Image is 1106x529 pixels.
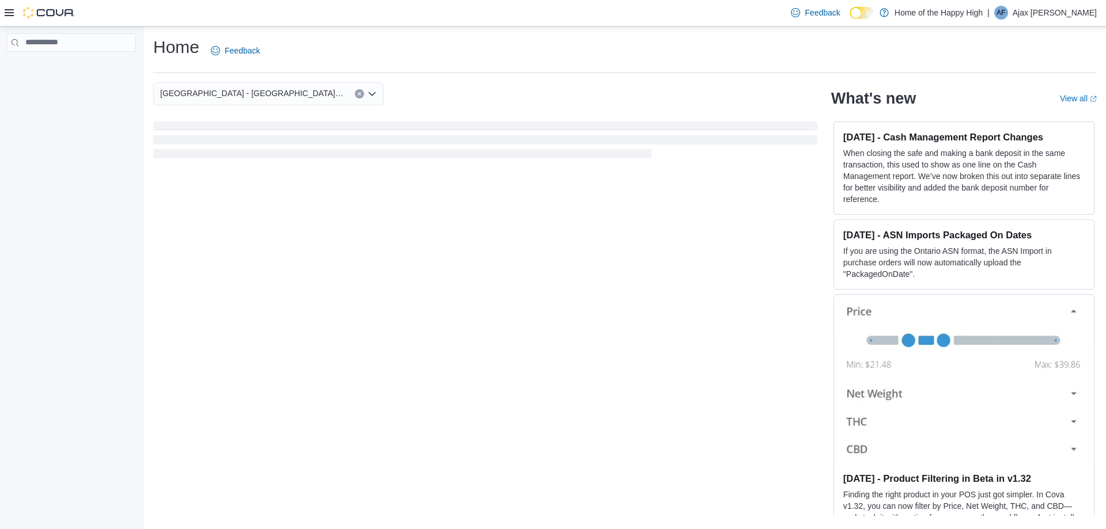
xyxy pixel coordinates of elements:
span: Dark Mode [850,19,850,20]
p: If you are using the Ontario ASN format, the ASN Import in purchase orders will now automatically... [843,245,1085,280]
p: Ajax [PERSON_NAME] [1013,6,1097,20]
h1: Home [153,36,199,59]
span: [GEOGRAPHIC_DATA] - [GEOGRAPHIC_DATA] - Fire & Flower [160,86,343,100]
p: | [987,6,990,20]
h3: [DATE] - ASN Imports Packaged On Dates [843,229,1085,241]
span: Feedback [225,45,260,56]
div: Ajax Fidler [994,6,1008,20]
p: When closing the safe and making a bank deposit in the same transaction, this used to show as one... [843,147,1085,205]
h3: [DATE] - Cash Management Report Changes [843,131,1085,143]
img: Cova [23,7,75,18]
h2: What's new [831,89,916,108]
svg: External link [1090,96,1097,102]
input: Dark Mode [850,7,874,19]
span: AF [997,6,1005,20]
h3: [DATE] - Product Filtering in Beta in v1.32 [843,473,1085,484]
button: Clear input [355,89,364,98]
span: Loading [153,124,817,161]
p: Home of the Happy High [895,6,983,20]
button: Open list of options [368,89,377,98]
span: Feedback [805,7,840,18]
nav: Complex example [7,54,136,82]
a: Feedback [786,1,844,24]
a: Feedback [206,39,264,62]
a: View allExternal link [1060,94,1097,103]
